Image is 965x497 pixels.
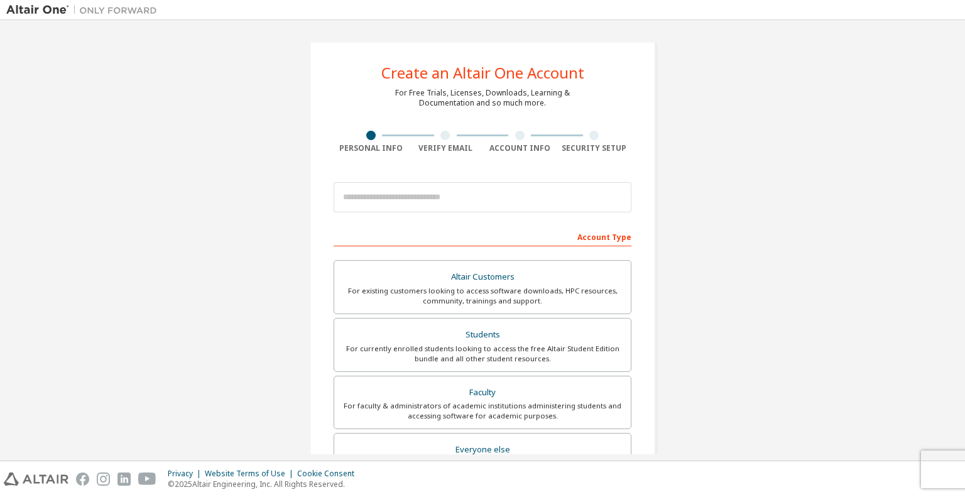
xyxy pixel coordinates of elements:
div: For faculty & administrators of academic institutions administering students and accessing softwa... [342,401,623,421]
div: Altair Customers [342,268,623,286]
div: Website Terms of Use [205,469,297,479]
img: Altair One [6,4,163,16]
div: Everyone else [342,441,623,459]
img: instagram.svg [97,472,110,486]
div: For Free Trials, Licenses, Downloads, Learning & Documentation and so much more. [395,88,570,108]
img: altair_logo.svg [4,472,68,486]
div: Faculty [342,384,623,401]
div: Privacy [168,469,205,479]
img: youtube.svg [138,472,156,486]
p: © 2025 Altair Engineering, Inc. All Rights Reserved. [168,479,362,489]
img: facebook.svg [76,472,89,486]
div: Students [342,326,623,344]
div: Personal Info [334,143,408,153]
div: Account Type [334,226,631,246]
div: Security Setup [557,143,632,153]
img: linkedin.svg [117,472,131,486]
div: Account Info [482,143,557,153]
div: Verify Email [408,143,483,153]
div: For currently enrolled students looking to access the free Altair Student Edition bundle and all ... [342,344,623,364]
div: For existing customers looking to access software downloads, HPC resources, community, trainings ... [342,286,623,306]
div: Cookie Consent [297,469,362,479]
div: Create an Altair One Account [381,65,584,80]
